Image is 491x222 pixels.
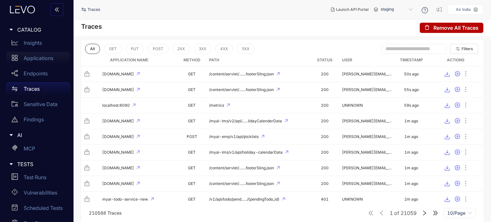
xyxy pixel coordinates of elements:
button: Launch API Portal [326,4,374,15]
span: GET [188,197,196,202]
button: ellipsis [463,194,469,204]
span: 210588 Traces [89,210,122,216]
td: 200 [310,98,339,113]
p: Endpoints [24,71,48,76]
span: of [390,210,417,216]
span: CATALOG [17,27,65,33]
p: Findings [24,117,44,122]
span: 21059 [401,210,417,216]
div: 50s ago [404,72,419,76]
button: play-circle [452,179,463,189]
span: delete [425,25,430,31]
button: ellipsis [463,179,469,189]
div: 1m ago [404,134,418,139]
td: 200 [310,160,339,176]
a: Vulnerabilities [6,186,70,202]
button: ellipsis [463,100,469,111]
p: Insights [24,40,42,46]
span: double-right [433,210,438,216]
span: GET [188,72,196,76]
span: GET [188,103,196,108]
button: 2XX [172,44,190,54]
td: 200 [310,129,339,145]
span: TESTS [17,161,65,167]
button: ellipsis [463,147,469,157]
span: caret-right [9,133,13,137]
span: POST [153,47,163,51]
div: 1m ago [404,150,418,155]
button: POST [148,44,168,54]
button: play-circle [452,163,463,173]
span: [DOMAIN_NAME] [102,166,134,170]
button: ellipsis [463,85,469,95]
div: 1m ago [404,166,418,170]
a: Applications [6,52,70,67]
span: double-left [54,7,59,13]
span: play-circle [455,87,460,93]
button: play-circle [452,194,463,204]
th: Method [177,54,207,66]
p: Applications [24,55,53,61]
span: ellipsis [463,133,469,141]
span: [DOMAIN_NAME] [102,88,134,92]
span: Traces [88,7,100,12]
span: All [90,47,95,51]
span: warning [12,116,18,123]
span: [PERSON_NAME][EMAIL_ADDRESS][PERSON_NAME][DOMAIN_NAME] [342,150,472,155]
button: Filters [450,44,478,54]
div: AI [4,128,70,142]
div: 55s ago [404,88,419,92]
span: GET [188,119,196,123]
span: GET [188,150,196,155]
th: Timestamp [395,54,428,66]
p: Traces [24,86,40,92]
span: /content/servlet/.......footerSling.json [209,88,274,92]
span: [PERSON_NAME][EMAIL_ADDRESS][PERSON_NAME][DOMAIN_NAME] [342,165,472,170]
button: ellipsis [463,132,469,142]
span: play-circle [455,196,460,202]
span: [PERSON_NAME][EMAIL_ADDRESS][PERSON_NAME][DOMAIN_NAME] [342,87,472,92]
span: ellipsis [463,196,469,203]
span: [DOMAIN_NAME] [102,134,134,139]
button: PUT [126,44,144,54]
span: play-circle [455,134,460,140]
div: TESTS [4,157,70,171]
h4: Traces [81,23,102,30]
a: Traces [6,82,70,98]
td: 200 [310,82,339,98]
th: Path [207,54,310,66]
button: play-circle [452,85,463,95]
td: 200 [310,66,339,82]
button: double-left [51,3,63,16]
button: GET [104,44,122,54]
span: ellipsis [463,86,469,94]
span: 10/Page [447,208,472,218]
div: 59s ago [404,103,419,108]
span: play-circle [455,118,460,124]
a: Sensitive Data [6,98,70,113]
span: [PERSON_NAME][EMAIL_ADDRESS][PERSON_NAME][DOMAIN_NAME] [342,134,472,139]
div: 2m ago [404,197,418,202]
button: 3XX [194,44,211,54]
span: play-circle [455,103,460,108]
button: play-circle [452,132,463,142]
a: Findings [6,113,70,128]
span: swap [81,7,88,12]
span: ellipsis [463,180,469,188]
button: ellipsis [463,69,469,79]
span: ellipsis [463,118,469,125]
p: MCP [24,146,35,151]
span: ellipsis [463,165,469,172]
span: localhost:8080 [102,103,130,108]
span: play-circle [455,71,460,77]
span: GET [188,87,196,92]
td: 200 [310,145,339,160]
a: Scheduled Tests [6,202,70,217]
span: Filters [462,47,473,51]
span: 4XX [220,47,228,51]
span: play-circle [455,149,460,155]
button: 5XX [237,44,254,54]
a: Endpoints [6,67,70,82]
span: [PERSON_NAME][EMAIL_ADDRESS][PERSON_NAME][DOMAIN_NAME] [342,72,472,76]
div: 1m ago [404,181,418,186]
